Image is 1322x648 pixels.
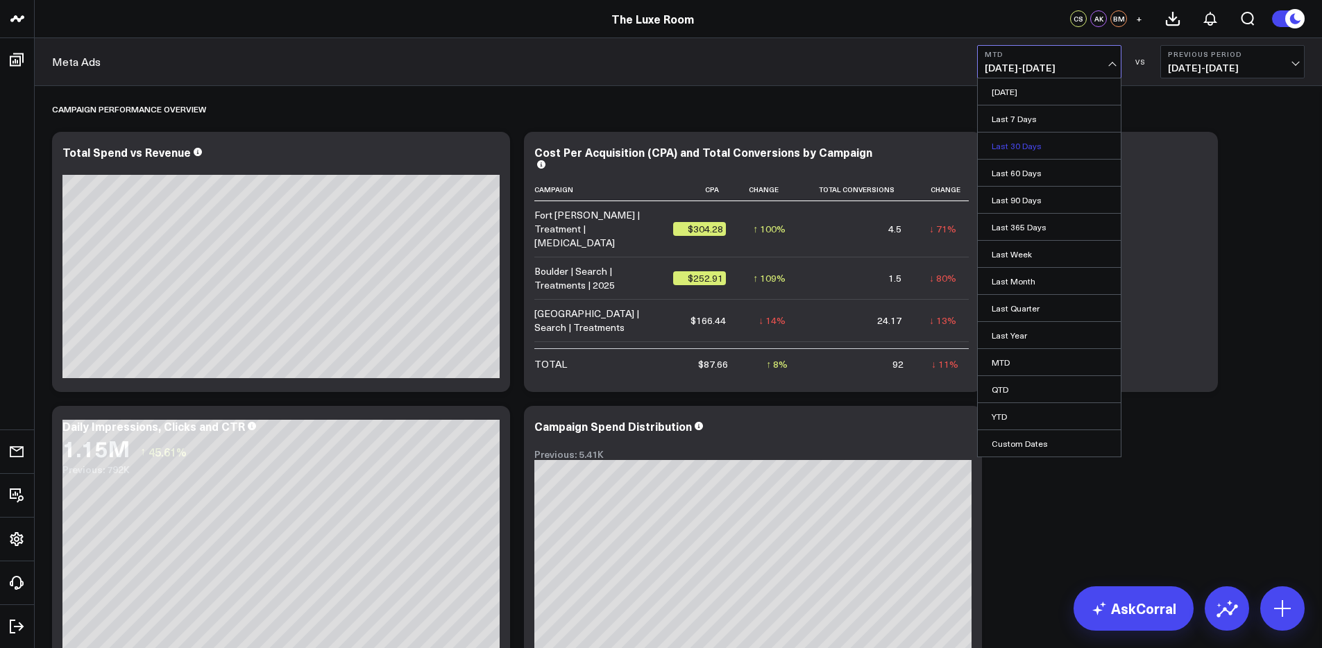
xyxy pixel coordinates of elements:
th: Total Conversions [798,178,914,201]
span: + [1136,14,1142,24]
b: MTD [985,50,1114,58]
div: ↓ 71% [929,222,956,236]
div: ↑ 8% [766,357,788,371]
div: $252.91 [673,271,726,285]
a: Last 365 Days [978,214,1121,240]
div: ↓ 11% [931,357,958,371]
div: $304.28 [673,222,726,236]
div: VS [1128,58,1153,66]
div: ↑ 109% [753,271,786,285]
div: Total Spend vs Revenue [62,144,191,160]
div: CS [1070,10,1087,27]
div: ↓ 14% [759,314,786,327]
a: Last 7 Days [978,105,1121,132]
div: Campaign Spend Distribution [534,418,692,434]
a: Custom Dates [978,430,1121,457]
div: Fort [PERSON_NAME] | Treatment | [MEDICAL_DATA] [534,208,661,250]
div: 92 [892,357,904,371]
th: Campaign [534,178,673,201]
div: TOTAL [534,357,567,371]
button: + [1130,10,1147,27]
a: The Luxe Room [611,11,694,26]
div: Campaign Performance Overview [52,93,206,125]
div: [GEOGRAPHIC_DATA] | Search | Treatments [534,307,661,334]
a: YTD [978,403,1121,429]
a: Last 30 Days [978,133,1121,159]
button: MTD[DATE]-[DATE] [977,45,1121,78]
a: Last 60 Days [978,160,1121,186]
div: Boulder | Search | Treatments | 2025 [534,264,661,292]
div: 24.17 [877,314,901,327]
div: ↑ 100% [753,222,786,236]
a: QTD [978,376,1121,402]
div: BM [1110,10,1127,27]
div: 1.5 [888,271,901,285]
div: Previous: 5.41K [534,449,972,460]
a: Last Quarter [978,295,1121,321]
div: ↓ 13% [929,314,956,327]
th: Change [738,178,798,201]
button: Previous Period[DATE]-[DATE] [1160,45,1305,78]
div: $166.44 [690,314,726,327]
span: [DATE] - [DATE] [1168,62,1297,74]
div: ↓ 80% [929,271,956,285]
b: Previous Period [1168,50,1297,58]
a: Meta Ads [52,54,101,69]
div: 4.5 [888,222,901,236]
th: Cpa [673,178,738,201]
th: Change [914,178,969,201]
span: [DATE] - [DATE] [985,62,1114,74]
a: Last Year [978,322,1121,348]
div: AK [1090,10,1107,27]
a: [DATE] [978,78,1121,105]
div: Cost Per Acquisition (CPA) and Total Conversions by Campaign [534,144,872,160]
a: AskCorral [1074,586,1194,631]
a: MTD [978,349,1121,375]
div: Daily Impressions, Clicks and CTR [62,418,245,434]
div: $87.66 [698,357,728,371]
a: Last 90 Days [978,187,1121,213]
a: Last Week [978,241,1121,267]
a: Last Month [978,268,1121,294]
